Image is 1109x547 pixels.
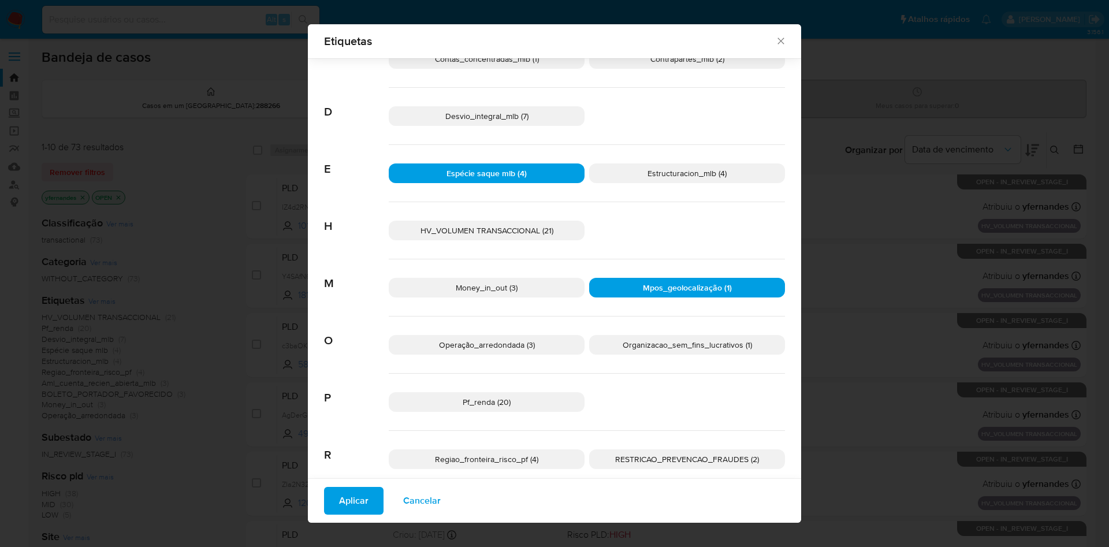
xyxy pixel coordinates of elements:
div: RESTRICAO_PREVENCAO_FRAUDES (2) [589,449,785,469]
span: Contas_concentradas_mlb (1) [435,53,539,65]
span: Desvio_integral_mlb (7) [445,110,529,122]
span: Organizacao_sem_fins_lucrativos (1) [623,339,752,351]
span: Cancelar [403,488,441,513]
div: Contrapartes_mlb (2) [589,49,785,69]
span: P [324,374,389,405]
span: E [324,145,389,176]
div: Regiao_fronteira_risco_pf (4) [389,449,585,469]
span: R [324,431,389,462]
div: Organizacao_sem_fins_lucrativos (1) [589,335,785,355]
div: Pf_renda (20) [389,392,585,412]
div: Operação_arredondada (3) [389,335,585,355]
span: Mpos_geolocalização (1) [643,282,732,293]
span: Aplicar [339,488,369,513]
span: Regiao_fronteira_risco_pf (4) [435,453,538,465]
div: Espécie saque mlb (4) [389,163,585,183]
span: HV_VOLUMEN TRANSACCIONAL (21) [420,225,553,236]
span: Etiquetas [324,35,775,47]
span: H [324,202,389,233]
span: RESTRICAO_PREVENCAO_FRAUDES (2) [615,453,759,465]
span: O [324,317,389,348]
div: Money_in_out (3) [389,278,585,297]
span: D [324,88,389,119]
span: Pf_renda (20) [463,396,511,408]
span: Estructuracion_mlb (4) [647,168,727,179]
span: Contrapartes_mlb (2) [650,53,724,65]
span: Money_in_out (3) [456,282,518,293]
button: Fechar [775,35,786,46]
div: HV_VOLUMEN TRANSACCIONAL (21) [389,221,585,240]
button: Cancelar [388,487,456,515]
button: Aplicar [324,487,384,515]
span: Espécie saque mlb (4) [446,168,527,179]
div: Estructuracion_mlb (4) [589,163,785,183]
div: Mpos_geolocalização (1) [589,278,785,297]
div: Contas_concentradas_mlb (1) [389,49,585,69]
div: Desvio_integral_mlb (7) [389,106,585,126]
span: M [324,259,389,291]
span: Operação_arredondada (3) [439,339,535,351]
